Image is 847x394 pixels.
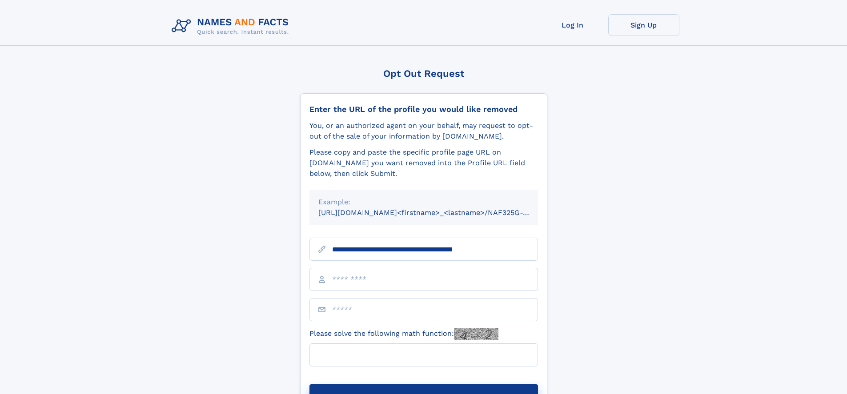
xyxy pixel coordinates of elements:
div: You, or an authorized agent on your behalf, may request to opt-out of the sale of your informatio... [309,120,538,142]
small: [URL][DOMAIN_NAME]<firstname>_<lastname>/NAF325G-xxxxxxxx [318,208,555,217]
a: Sign Up [608,14,679,36]
div: Example: [318,197,529,207]
label: Please solve the following math function: [309,328,498,340]
div: Please copy and paste the specific profile page URL on [DOMAIN_NAME] you want removed into the Pr... [309,147,538,179]
a: Log In [537,14,608,36]
img: Logo Names and Facts [168,14,296,38]
div: Enter the URL of the profile you would like removed [309,104,538,114]
div: Opt Out Request [300,68,547,79]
